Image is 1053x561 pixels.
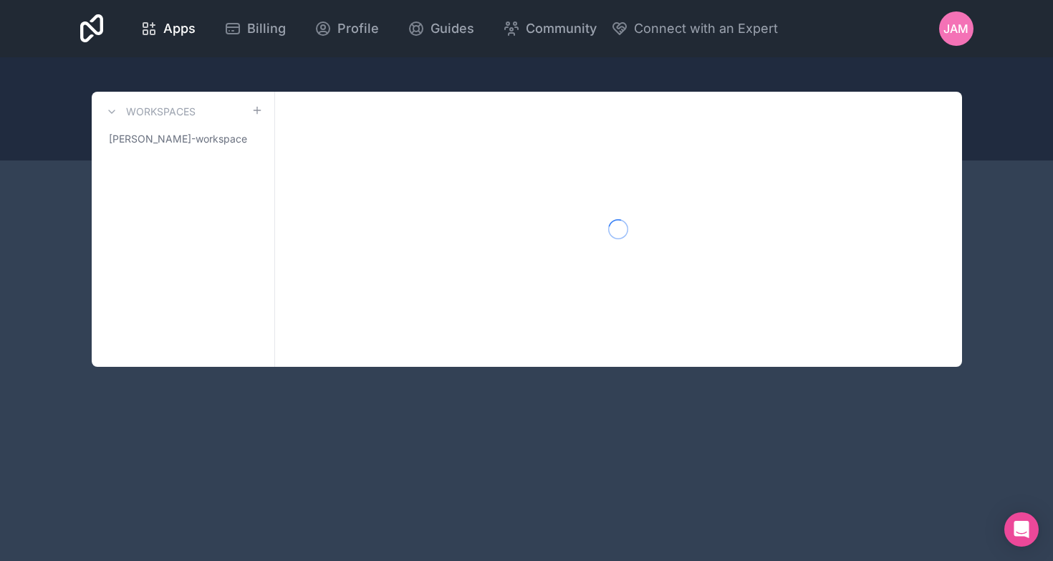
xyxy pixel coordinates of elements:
[491,13,608,44] a: Community
[634,19,778,39] span: Connect with an Expert
[109,132,247,146] span: [PERSON_NAME]-workspace
[1004,512,1039,547] div: Open Intercom Messenger
[526,19,597,39] span: Community
[103,126,263,152] a: [PERSON_NAME]-workspace
[611,19,778,39] button: Connect with an Expert
[213,13,297,44] a: Billing
[129,13,207,44] a: Apps
[337,19,379,39] span: Profile
[103,103,196,120] a: Workspaces
[126,105,196,119] h3: Workspaces
[396,13,486,44] a: Guides
[431,19,474,39] span: Guides
[247,19,286,39] span: Billing
[943,20,968,37] span: JAM
[163,19,196,39] span: Apps
[303,13,390,44] a: Profile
